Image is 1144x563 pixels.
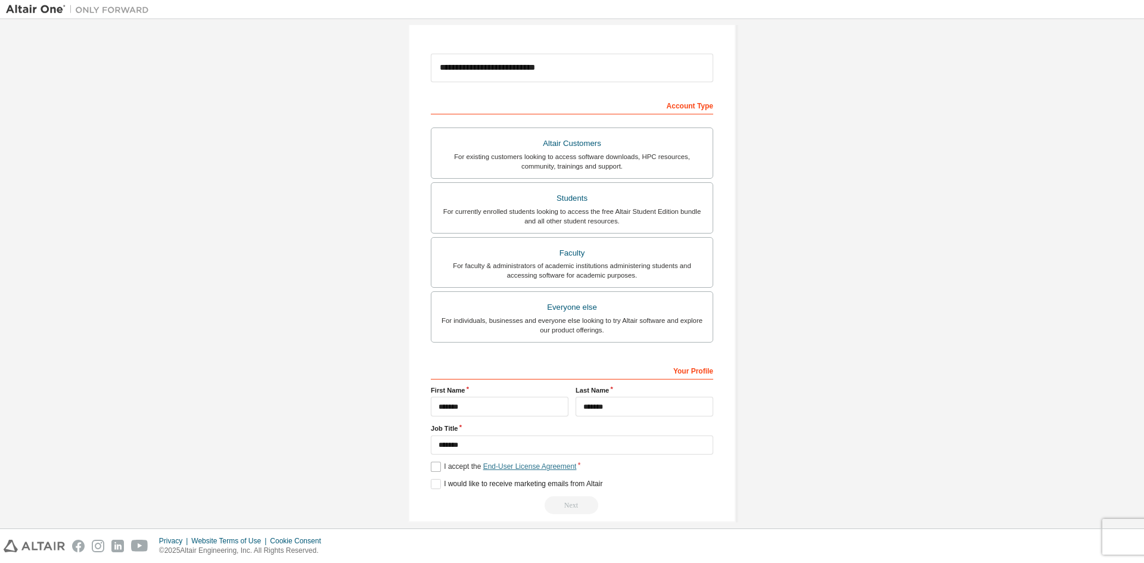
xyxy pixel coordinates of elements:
img: Altair One [6,4,155,15]
div: For faculty & administrators of academic institutions administering students and accessing softwa... [439,261,705,280]
img: youtube.svg [131,540,148,552]
img: altair_logo.svg [4,540,65,552]
img: instagram.svg [92,540,104,552]
div: Read and acccept EULA to continue [431,496,713,514]
label: Job Title [431,424,713,433]
img: linkedin.svg [111,540,124,552]
p: © 2025 Altair Engineering, Inc. All Rights Reserved. [159,546,328,556]
div: For currently enrolled students looking to access the free Altair Student Edition bundle and all ... [439,207,705,226]
div: For individuals, businesses and everyone else looking to try Altair software and explore our prod... [439,316,705,335]
div: Cookie Consent [270,536,328,546]
div: Account Type [431,95,713,114]
div: Your Profile [431,360,713,380]
div: For existing customers looking to access software downloads, HPC resources, community, trainings ... [439,152,705,171]
div: Everyone else [439,299,705,316]
img: facebook.svg [72,540,85,552]
div: Students [439,190,705,207]
div: Faculty [439,245,705,262]
div: Privacy [159,536,191,546]
label: I accept the [431,462,576,472]
div: Website Terms of Use [191,536,270,546]
label: Last Name [576,385,713,395]
label: First Name [431,385,568,395]
a: End-User License Agreement [483,462,577,471]
div: Altair Customers [439,135,705,152]
label: I would like to receive marketing emails from Altair [431,479,602,489]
